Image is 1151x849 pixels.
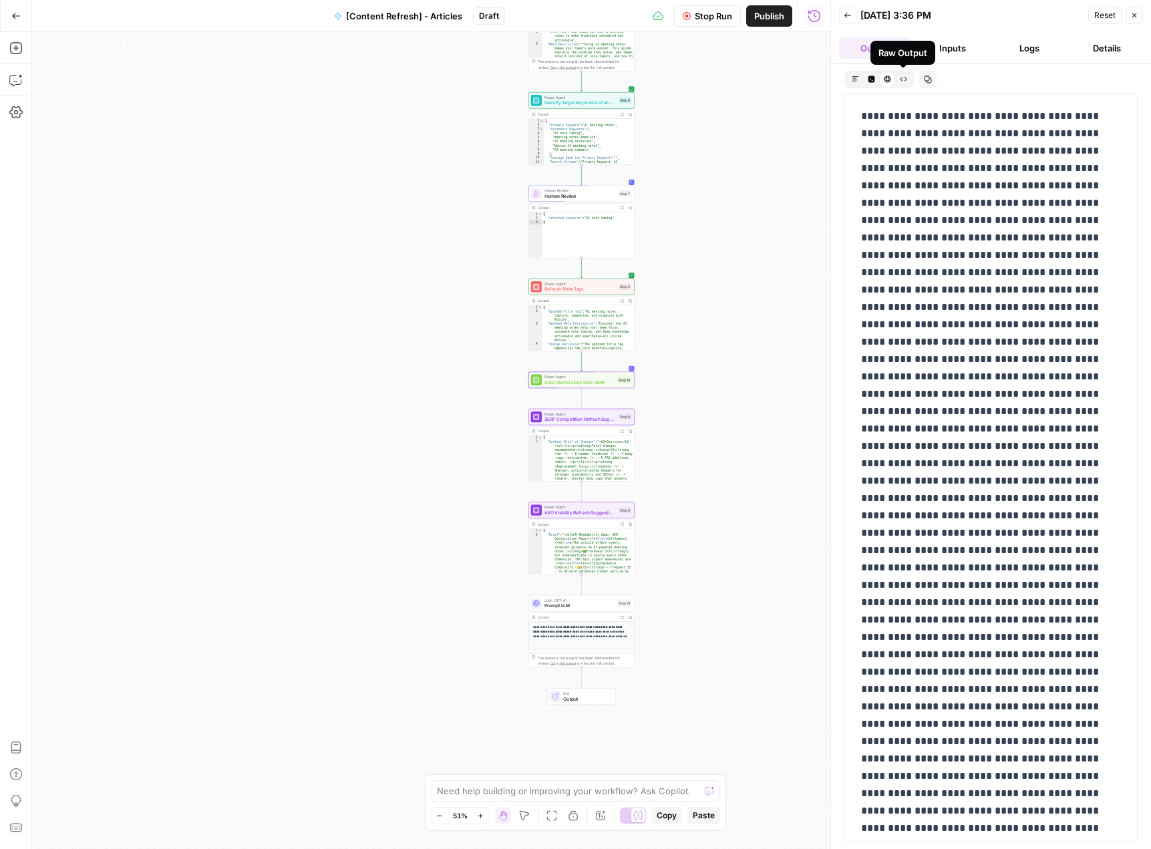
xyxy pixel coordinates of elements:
span: Toggle code folding, rows 1 through 3 [538,528,542,532]
span: Human Review [544,188,616,193]
div: Power AgentAdd Internal Links from SERPStep 10 [528,371,635,388]
g: Edge from step_7 to step_5 [581,258,583,278]
div: This output is too large & has been abbreviated for review. to view the full content. [538,59,632,69]
span: Power Agent [544,281,616,287]
span: Human Review [544,192,616,199]
div: 3 [529,322,542,343]
div: Step 9 [619,507,631,513]
div: 6 [529,140,544,144]
span: Toggle code folding, rows 1 through 3 [538,436,542,440]
span: 51% [453,810,468,821]
g: Edge from step_4 to step_6 [581,71,583,92]
div: Step 10 [617,377,632,383]
g: Edge from step_6 to step_7 [581,165,583,185]
button: Inputs [917,37,989,59]
g: Edge from step_8 to step_9 [581,482,583,502]
div: 10 [529,156,544,160]
g: Edge from step_9 to step_18 [581,574,583,595]
span: Reset [1094,9,1116,21]
span: Copy [657,810,677,822]
span: AEO Visibility Refresh Suggestions [544,509,616,516]
div: 1 [529,528,542,532]
div: 4 [529,131,544,135]
span: Power Agent [544,95,616,100]
span: Copy the output [550,661,577,665]
div: 11 [529,160,544,189]
g: Edge from step_10 to step_8 [581,388,583,408]
div: 8 [529,148,544,152]
div: Power AgentIdentify Target Keywords of an ArticleStep 6Output{ "Primary Keyword":"AI meeting note... [528,92,635,165]
div: Output [538,205,616,210]
div: 7 [529,144,544,148]
div: Output [538,615,616,620]
div: This output is too large & has been abbreviated for review. to view the full content. [538,655,632,666]
button: Paste [687,807,720,824]
span: Publish [754,9,784,23]
div: EndOutput [528,688,635,705]
button: Details [1071,37,1143,59]
div: 1 [529,119,544,123]
span: Power Agent [544,504,616,510]
span: Refresh Meta Tags [544,286,616,293]
button: Copy [651,807,682,824]
div: 3 [529,220,542,224]
button: Output [839,37,911,59]
span: SERP Competition Refresh Suggestions [544,416,616,423]
div: Step 6 [619,98,631,104]
g: Edge from step_18 to end [581,668,583,688]
div: Human ReviewHuman ReviewStep 7Output{ "selected_keywords":"AI note taking"} [528,185,635,258]
span: [Content Refresh] - Articles [346,9,462,23]
div: 1 [529,436,542,440]
div: 3 [529,127,544,131]
div: 3 [529,42,542,63]
div: 2 [529,30,542,42]
span: LLM · GPT-4.1 [544,597,615,603]
div: 1 [529,212,542,216]
div: Step 5 [619,284,631,290]
span: Toggle code folding, rows 1 through 3 [538,212,542,216]
button: Stop Run [674,5,741,27]
div: Power AgentAEO Visibility Refresh SuggestionsStep 9Output{ "Brief":"<h1>LLM Readability &amp; AEO... [528,502,635,574]
div: Power AgentRefresh Meta TagsStep 5Output{ "Updated Title Tag":"AI meeting notes: Capture, summari... [528,279,635,351]
div: Step 8 [619,414,631,420]
div: Step 18 [617,600,632,606]
span: Add Internal Links from SERP [544,379,615,385]
div: Power AgentSERP Competition Refresh SuggestionsStep 8Output{ "Content Brief of Changes":"<h2>Over... [528,409,635,482]
div: 1 [529,305,542,309]
button: Logs [994,37,1066,59]
span: Output [563,695,610,702]
span: Power Agent [544,374,615,379]
div: 2 [529,123,544,127]
span: Toggle code folding, rows 3 through 9 [540,127,544,131]
div: Output [538,428,616,434]
div: 4 [529,342,542,387]
div: 2 [529,216,542,220]
div: Output [538,112,616,117]
span: Toggle code folding, rows 1 through 5 [538,305,542,309]
g: Edge from step_5 to step_10 [581,351,583,371]
span: Draft [479,10,499,22]
span: Stop Run [695,9,732,23]
span: End [563,691,610,696]
span: Toggle code folding, rows 1 through 12 [540,119,544,123]
span: Copy the output [550,65,577,69]
div: Output [538,298,616,303]
div: 9 [529,152,544,156]
span: Power Agent [544,411,616,416]
button: Publish [746,5,792,27]
div: Step 7 [619,190,631,196]
span: Prompt LLM [544,603,615,609]
div: Output [538,522,616,527]
div: 2 [529,309,542,321]
span: Paste [693,810,715,822]
span: Identify Target Keywords of an Article [544,100,616,106]
button: [Content Refresh] - Articles [326,5,470,27]
div: 5 [529,136,544,140]
button: Reset [1088,7,1122,24]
